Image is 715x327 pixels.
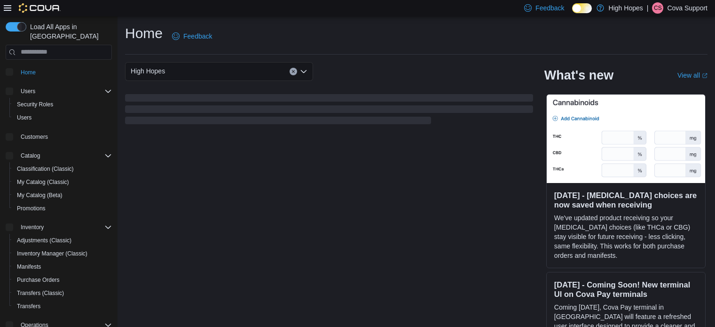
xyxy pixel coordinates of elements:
button: Inventory [17,222,47,233]
div: Cova Support [652,2,663,14]
span: Adjustments (Classic) [13,235,112,246]
span: Classification (Classic) [17,165,74,173]
button: Inventory Manager (Classic) [9,247,116,260]
span: My Catalog (Beta) [13,190,112,201]
button: My Catalog (Classic) [9,175,116,189]
span: Security Roles [13,99,112,110]
span: Security Roles [17,101,53,108]
span: Transfers (Classic) [17,289,64,297]
span: My Catalog (Classic) [13,176,112,188]
h3: [DATE] - Coming Soon! New terminal UI on Cova Pay terminals [554,280,698,299]
p: Cova Support [667,2,707,14]
a: Purchase Orders [13,274,63,286]
span: Customers [17,131,112,143]
img: Cova [19,3,61,13]
span: Home [17,66,112,78]
span: Inventory Manager (Classic) [17,250,87,257]
a: Transfers (Classic) [13,287,68,299]
span: Home [21,69,36,76]
a: Customers [17,131,52,143]
button: My Catalog (Beta) [9,189,116,202]
span: Promotions [13,203,112,214]
span: High Hopes [131,65,165,77]
button: Catalog [2,149,116,162]
a: Transfers [13,301,44,312]
span: Users [17,86,112,97]
a: My Catalog (Beta) [13,190,66,201]
button: Classification (Classic) [9,162,116,175]
button: Promotions [9,202,116,215]
h1: Home [125,24,163,43]
button: Clear input [290,68,297,75]
span: Users [17,114,31,121]
button: Users [17,86,39,97]
span: CS [654,2,662,14]
a: Users [13,112,35,123]
a: Security Roles [13,99,57,110]
a: My Catalog (Classic) [13,176,73,188]
span: My Catalog (Beta) [17,191,63,199]
span: Promotions [17,205,46,212]
span: Manifests [13,261,112,272]
svg: External link [702,73,707,79]
a: Manifests [13,261,45,272]
button: Adjustments (Classic) [9,234,116,247]
span: Catalog [17,150,112,161]
button: Manifests [9,260,116,273]
button: Users [9,111,116,124]
p: We've updated product receiving so your [MEDICAL_DATA] choices (like THCa or CBG) stay visible fo... [554,213,698,260]
span: Transfers [13,301,112,312]
button: Transfers [9,300,116,313]
span: Manifests [17,263,41,271]
a: Home [17,67,39,78]
span: Load All Apps in [GEOGRAPHIC_DATA] [26,22,112,41]
span: Transfers [17,303,40,310]
button: Purchase Orders [9,273,116,287]
button: Open list of options [300,68,307,75]
span: Transfers (Classic) [13,287,112,299]
span: Purchase Orders [17,276,60,284]
span: Feedback [183,32,212,41]
span: Inventory Manager (Classic) [13,248,112,259]
button: Transfers (Classic) [9,287,116,300]
input: Dark Mode [572,3,592,13]
span: Inventory [17,222,112,233]
span: Classification (Classic) [13,163,112,175]
span: Inventory [21,223,44,231]
span: Loading [125,96,533,126]
a: Adjustments (Classic) [13,235,75,246]
a: Classification (Classic) [13,163,78,175]
span: Adjustments (Classic) [17,237,71,244]
button: Security Roles [9,98,116,111]
p: High Hopes [609,2,643,14]
h3: [DATE] - [MEDICAL_DATA] choices are now saved when receiving [554,191,698,209]
a: View allExternal link [677,72,707,79]
button: Catalog [17,150,44,161]
span: Purchase Orders [13,274,112,286]
h2: What's new [544,68,613,83]
button: Users [2,85,116,98]
a: Inventory Manager (Classic) [13,248,91,259]
p: | [647,2,649,14]
span: My Catalog (Classic) [17,178,69,186]
button: Home [2,65,116,79]
button: Customers [2,130,116,144]
a: Promotions [13,203,49,214]
span: Users [13,112,112,123]
a: Feedback [168,27,216,46]
span: Catalog [21,152,40,160]
button: Inventory [2,221,116,234]
span: Users [21,88,35,95]
span: Customers [21,133,48,141]
span: Feedback [535,3,564,13]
